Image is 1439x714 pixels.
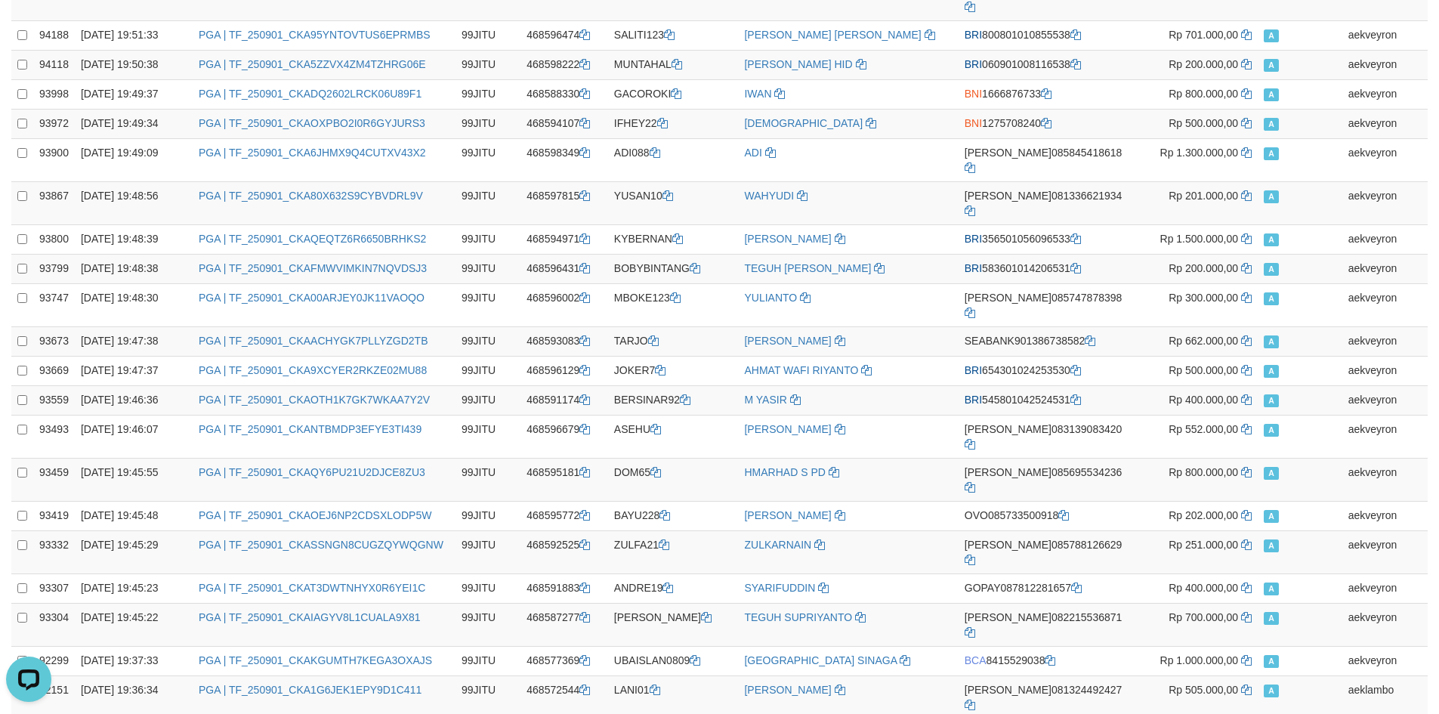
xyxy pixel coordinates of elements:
[33,283,75,326] td: 93747
[959,224,1134,254] td: 356501056096533
[33,603,75,646] td: 93304
[1342,501,1428,530] td: aekveyron
[1264,612,1279,625] span: Approved - Marked by aekveyron
[33,326,75,356] td: 93673
[520,181,608,224] td: 468597815
[959,530,1134,573] td: 085788126629
[1264,88,1279,101] span: Approved - Marked by aekveyron
[520,385,608,415] td: 468591174
[959,181,1134,224] td: 081336621934
[744,509,831,521] a: [PERSON_NAME]
[1264,233,1279,246] span: Approved - Marked by aekveyron
[959,573,1134,603] td: 087812281657
[520,646,608,675] td: 468577369
[199,335,428,347] a: PGA | TF_250901_CKAACHYGK7PLLYZGD2TB
[1169,394,1238,406] span: Rp 400.000,00
[1342,224,1428,254] td: aekveyron
[1342,50,1428,79] td: aekveyron
[75,530,193,573] td: [DATE] 19:45:29
[1264,365,1279,378] span: Approved - Marked by aekveyron
[455,254,520,283] td: 99JITU
[965,117,982,129] span: BNI
[959,385,1134,415] td: 545801042524531
[965,466,1051,478] span: [PERSON_NAME]
[1342,573,1428,603] td: aekveyron
[75,603,193,646] td: [DATE] 19:45:22
[1264,424,1279,437] span: Approved - Marked by aekveyron
[959,283,1134,326] td: 085747878398
[1160,654,1239,666] span: Rp 1.000.000,00
[455,646,520,675] td: 99JITU
[1342,603,1428,646] td: aekveyron
[33,573,75,603] td: 93307
[520,530,608,573] td: 468592525
[959,138,1134,181] td: 085845418618
[608,181,739,224] td: YUSAN10
[1264,655,1279,668] span: Approved - Marked by aekveyron
[608,646,739,675] td: UBAISLAN0809
[1264,59,1279,72] span: Approved - Marked by aekveyron
[455,415,520,458] td: 99JITU
[1169,262,1238,274] span: Rp 200.000,00
[33,646,75,675] td: 92299
[33,530,75,573] td: 93332
[455,326,520,356] td: 99JITU
[520,138,608,181] td: 468598349
[75,385,193,415] td: [DATE] 19:46:36
[199,611,421,623] a: PGA | TF_250901_CKAIAGYV8L1CUALA9X81
[520,501,608,530] td: 468595772
[1342,385,1428,415] td: aekveyron
[199,117,425,129] a: PGA | TF_250901_CKAOXPBO2I0R6GYJURS3
[965,611,1051,623] span: [PERSON_NAME]
[1169,364,1238,376] span: Rp 500.000,00
[455,20,520,50] td: 99JITU
[744,292,797,304] a: YULIANTO
[1264,539,1279,552] span: Approved - Marked by aekveyron
[959,501,1134,530] td: 085733500918
[199,58,426,70] a: PGA | TF_250901_CKA5ZZVX4ZM4TZHRG06E
[744,335,831,347] a: [PERSON_NAME]
[199,233,426,245] a: PGA | TF_250901_CKAQEQTZ6R6650BRHKS2
[965,423,1051,435] span: [PERSON_NAME]
[75,646,193,675] td: [DATE] 19:37:33
[75,181,193,224] td: [DATE] 19:48:56
[520,20,608,50] td: 468596474
[1264,292,1279,305] span: Approved - Marked by aekveyron
[1169,292,1238,304] span: Rp 300.000,00
[33,254,75,283] td: 93799
[608,573,739,603] td: ANDRE19
[959,603,1134,646] td: 082215536871
[455,530,520,573] td: 99JITU
[33,458,75,501] td: 93459
[744,423,831,435] a: [PERSON_NAME]
[455,50,520,79] td: 99JITU
[199,88,422,100] a: PGA | TF_250901_CKADQ2602LRCK06U89F1
[744,58,852,70] a: [PERSON_NAME] HID
[75,501,193,530] td: [DATE] 19:45:48
[455,356,520,385] td: 99JITU
[744,394,786,406] a: M YASIR
[455,224,520,254] td: 99JITU
[744,190,794,202] a: WAHYUDI
[455,79,520,109] td: 99JITU
[959,50,1134,79] td: 060901008116538
[520,224,608,254] td: 468594971
[959,356,1134,385] td: 654301024253530
[744,88,771,100] a: IWAN
[520,50,608,79] td: 468598222
[1342,283,1428,326] td: aekveyron
[455,385,520,415] td: 99JITU
[199,29,431,41] a: PGA | TF_250901_CKA95YNTOVTUS6EPRMBS
[75,573,193,603] td: [DATE] 19:45:23
[455,283,520,326] td: 99JITU
[959,79,1134,109] td: 1666876733
[1169,29,1238,41] span: Rp 701.000,00
[455,109,520,138] td: 99JITU
[1169,611,1238,623] span: Rp 700.000,00
[520,326,608,356] td: 468593083
[455,181,520,224] td: 99JITU
[1264,118,1279,131] span: Approved - Marked by aekveyron
[1342,20,1428,50] td: aekveyron
[520,283,608,326] td: 468596002
[744,466,825,478] a: HMARHAD S PD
